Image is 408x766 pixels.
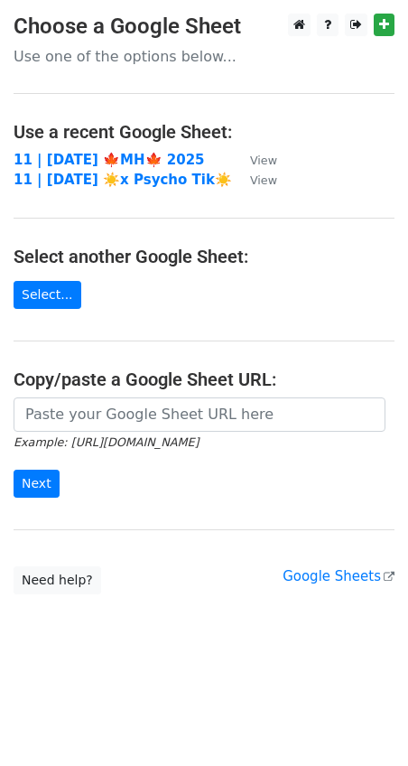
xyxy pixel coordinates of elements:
a: 11 | [DATE] 🍁MH🍁 2025 [14,152,205,168]
h4: Use a recent Google Sheet: [14,121,394,143]
h4: Copy/paste a Google Sheet URL: [14,369,394,390]
h4: Select another Google Sheet: [14,246,394,267]
a: Select... [14,281,81,309]
a: 11 | [DATE] ☀️x Psycho Tik☀️ [14,172,232,188]
small: View [250,173,277,187]
a: View [232,172,277,188]
input: Next [14,470,60,498]
small: View [250,154,277,167]
a: Google Sheets [283,568,394,584]
small: Example: [URL][DOMAIN_NAME] [14,435,199,449]
a: View [232,152,277,168]
input: Paste your Google Sheet URL here [14,397,385,432]
p: Use one of the options below... [14,47,394,66]
a: Need help? [14,566,101,594]
h3: Choose a Google Sheet [14,14,394,40]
